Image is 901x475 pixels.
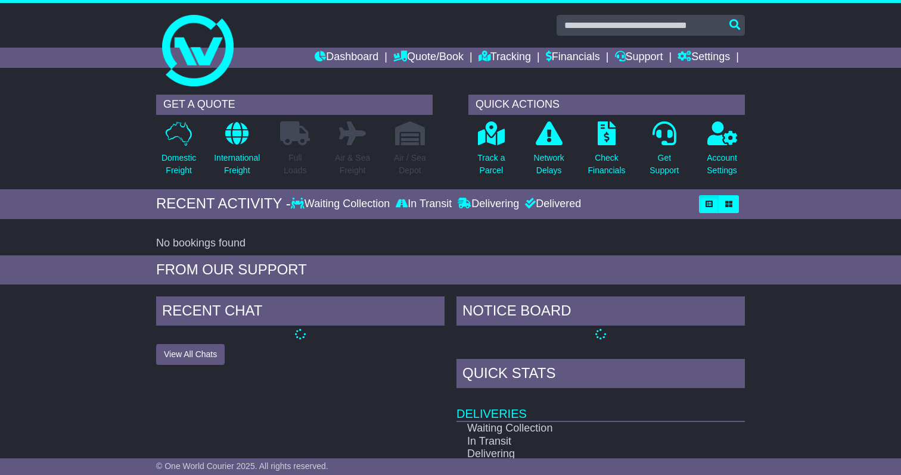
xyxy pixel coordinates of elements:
[522,198,581,211] div: Delivered
[394,152,426,177] p: Air / Sea Depot
[213,121,260,183] a: InternationalFreight
[546,48,600,68] a: Financials
[456,448,703,461] td: Delivering
[393,198,455,211] div: In Transit
[156,261,745,279] div: FROM OUR SUPPORT
[456,359,745,391] div: Quick Stats
[456,421,703,435] td: Waiting Collection
[161,152,196,177] p: Domestic Freight
[315,48,378,68] a: Dashboard
[280,152,310,177] p: Full Loads
[335,152,370,177] p: Air & Sea Freight
[534,152,564,177] p: Network Delays
[156,237,745,250] div: No bookings found
[706,121,738,183] a: AccountSettings
[156,461,328,471] span: © One World Courier 2025. All rights reserved.
[456,296,745,329] div: NOTICE BOARD
[161,121,197,183] a: DomesticFreight
[477,152,505,177] p: Track a Parcel
[587,121,626,183] a: CheckFinancials
[393,48,464,68] a: Quote/Book
[650,152,679,177] p: Get Support
[456,391,745,421] td: Deliveries
[615,48,663,68] a: Support
[678,48,730,68] a: Settings
[156,344,225,365] button: View All Chats
[455,198,522,211] div: Delivering
[479,48,531,68] a: Tracking
[707,152,737,177] p: Account Settings
[649,121,679,183] a: GetSupport
[156,195,291,212] div: RECENT ACTIVITY -
[456,435,703,448] td: In Transit
[156,95,433,115] div: GET A QUOTE
[468,95,745,115] div: QUICK ACTIONS
[588,152,625,177] p: Check Financials
[214,152,260,177] p: International Freight
[156,296,445,329] div: RECENT CHAT
[533,121,565,183] a: NetworkDelays
[291,198,393,211] div: Waiting Collection
[477,121,505,183] a: Track aParcel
